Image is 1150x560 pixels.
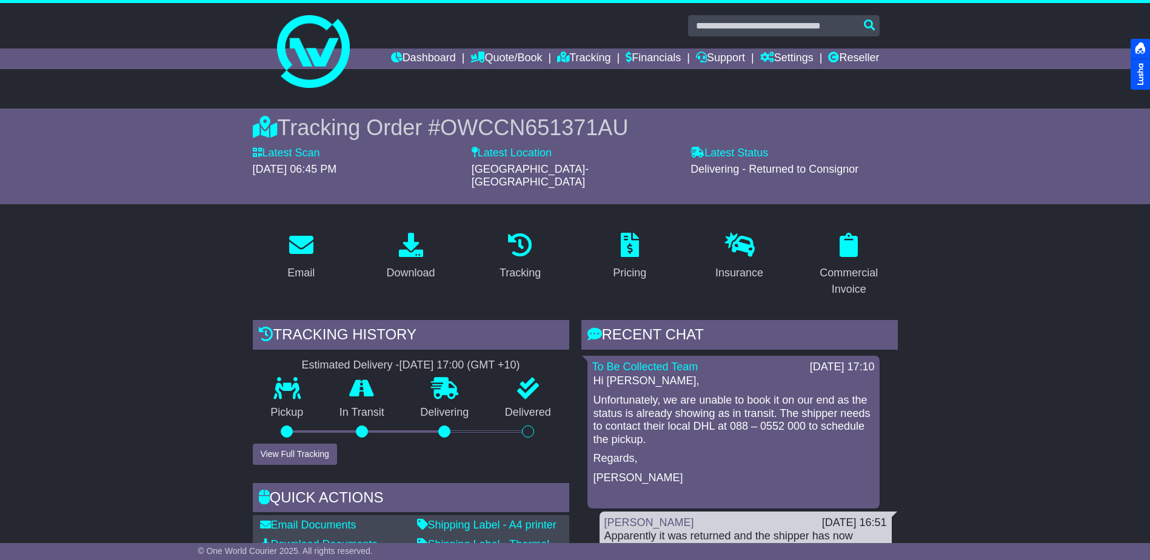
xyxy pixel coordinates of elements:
[253,359,569,372] div: Estimated Delivery -
[604,516,694,528] a: [PERSON_NAME]
[321,406,403,419] p: In Transit
[500,265,541,281] div: Tracking
[399,359,520,372] div: [DATE] 17:00 (GMT +10)
[260,519,356,531] a: Email Documents
[198,546,373,556] span: © One World Courier 2025. All rights reserved.
[386,265,435,281] div: Download
[760,48,814,69] a: Settings
[253,406,322,419] p: Pickup
[557,48,610,69] a: Tracking
[696,48,745,69] a: Support
[690,163,858,175] span: Delivering - Returned to Consignor
[810,361,875,374] div: [DATE] 17:10
[417,519,557,531] a: Shipping Label - A4 printer
[440,115,628,140] span: OWCCN651371AU
[253,147,320,160] label: Latest Scan
[253,115,898,141] div: Tracking Order #
[605,228,654,285] a: Pricing
[260,538,378,550] a: Download Documents
[715,265,763,281] div: Insurance
[822,516,887,530] div: [DATE] 16:51
[391,48,456,69] a: Dashboard
[593,452,874,465] p: Regards,
[487,406,569,419] p: Delivered
[581,320,898,353] div: RECENT CHAT
[403,406,487,419] p: Delivering
[808,265,890,298] div: Commercial Invoice
[378,228,443,285] a: Download
[592,361,698,373] a: To Be Collected Team
[593,394,874,446] p: Unfortunately, we are unable to book it on our end as the status is already showing as in transit...
[800,228,898,302] a: Commercial Invoice
[472,147,552,160] label: Latest Location
[470,48,542,69] a: Quote/Book
[279,228,323,285] a: Email
[593,375,874,388] p: Hi [PERSON_NAME],
[287,265,315,281] div: Email
[253,320,569,353] div: Tracking history
[690,147,768,160] label: Latest Status
[253,444,337,465] button: View Full Tracking
[472,163,589,188] span: [GEOGRAPHIC_DATA]-[GEOGRAPHIC_DATA]
[828,48,879,69] a: Reseller
[707,228,771,285] a: Insurance
[253,483,569,516] div: Quick Actions
[492,228,549,285] a: Tracking
[253,163,337,175] span: [DATE] 06:45 PM
[626,48,681,69] a: Financials
[593,472,874,485] p: [PERSON_NAME]
[613,265,646,281] div: Pricing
